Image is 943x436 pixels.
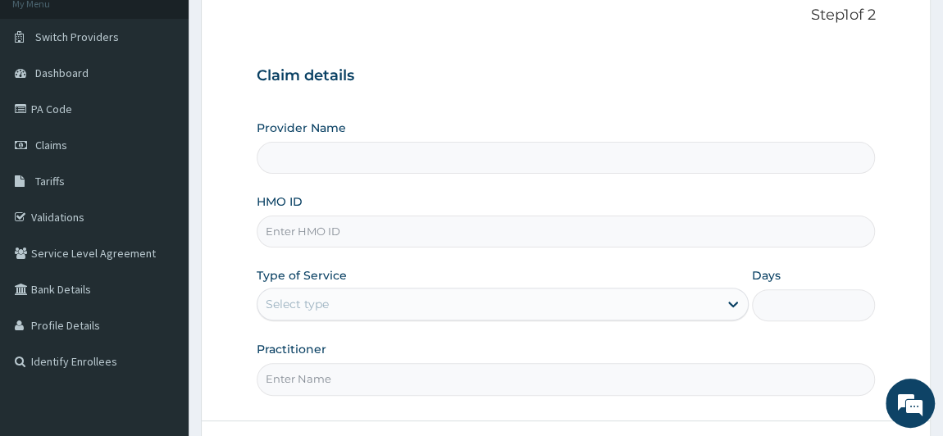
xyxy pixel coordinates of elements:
[35,174,65,188] span: Tariffs
[257,193,303,210] label: HMO ID
[266,296,329,312] div: Select type
[257,7,876,25] p: Step 1 of 2
[35,66,89,80] span: Dashboard
[269,8,308,48] div: Minimize live chat window
[257,267,347,284] label: Type of Service
[257,363,876,395] input: Enter Name
[35,138,67,152] span: Claims
[257,341,326,357] label: Practitioner
[257,120,346,136] label: Provider Name
[35,30,119,44] span: Switch Providers
[95,120,226,285] span: We're online!
[8,275,312,332] textarea: Type your message and hit 'Enter'
[85,92,276,113] div: Chat with us now
[257,216,876,248] input: Enter HMO ID
[30,82,66,123] img: d_794563401_company_1708531726252_794563401
[752,267,781,284] label: Days
[257,67,876,85] h3: Claim details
